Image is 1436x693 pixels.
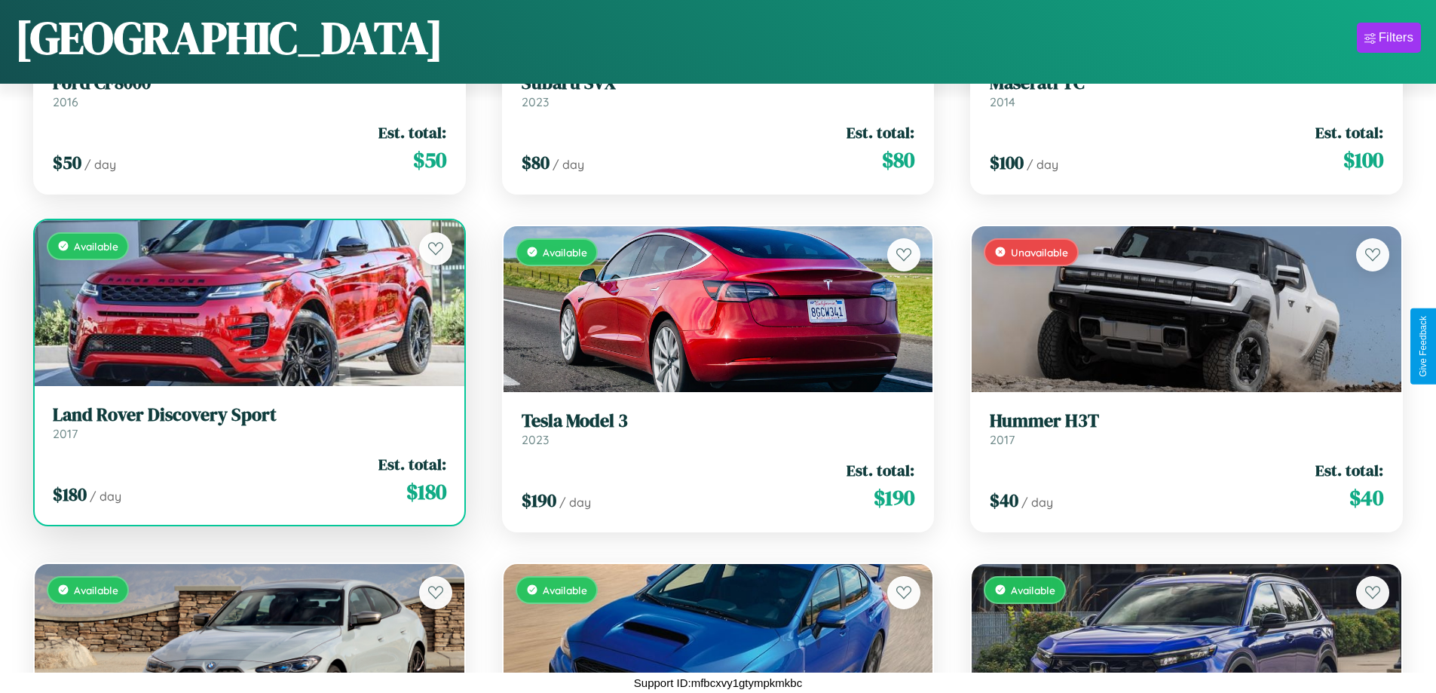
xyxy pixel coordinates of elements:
[522,410,915,432] h3: Tesla Model 3
[1315,459,1383,481] span: Est. total:
[53,404,446,426] h3: Land Rover Discovery Sport
[413,145,446,175] span: $ 50
[990,432,1015,447] span: 2017
[522,150,550,175] span: $ 80
[990,410,1383,432] h3: Hummer H3T
[543,246,587,259] span: Available
[1021,495,1053,510] span: / day
[874,483,914,513] span: $ 190
[990,94,1015,109] span: 2014
[522,72,915,94] h3: Subaru SVX
[378,453,446,475] span: Est. total:
[990,150,1024,175] span: $ 100
[990,72,1383,94] h3: Maserati TC
[522,432,549,447] span: 2023
[847,459,914,481] span: Est. total:
[882,145,914,175] span: $ 80
[1011,584,1055,596] span: Available
[1379,30,1413,45] div: Filters
[53,94,78,109] span: 2016
[1418,316,1428,377] div: Give Feedback
[559,495,591,510] span: / day
[53,150,81,175] span: $ 50
[522,488,556,513] span: $ 190
[378,121,446,143] span: Est. total:
[990,72,1383,109] a: Maserati TC2014
[74,584,118,596] span: Available
[522,410,915,447] a: Tesla Model 32023
[84,157,116,172] span: / day
[53,426,78,441] span: 2017
[553,157,584,172] span: / day
[53,72,446,109] a: Ford CF80002016
[847,121,914,143] span: Est. total:
[1357,23,1421,53] button: Filters
[522,72,915,109] a: Subaru SVX2023
[990,410,1383,447] a: Hummer H3T2017
[1027,157,1058,172] span: / day
[90,489,121,504] span: / day
[15,7,443,69] h1: [GEOGRAPHIC_DATA]
[74,240,118,253] span: Available
[1343,145,1383,175] span: $ 100
[1349,483,1383,513] span: $ 40
[53,404,446,441] a: Land Rover Discovery Sport2017
[1011,246,1068,259] span: Unavailable
[1315,121,1383,143] span: Est. total:
[990,488,1018,513] span: $ 40
[406,477,446,507] span: $ 180
[53,482,87,507] span: $ 180
[53,72,446,94] h3: Ford CF8000
[522,94,549,109] span: 2023
[543,584,587,596] span: Available
[634,673,802,693] p: Support ID: mfbcxvy1gtympkmkbc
